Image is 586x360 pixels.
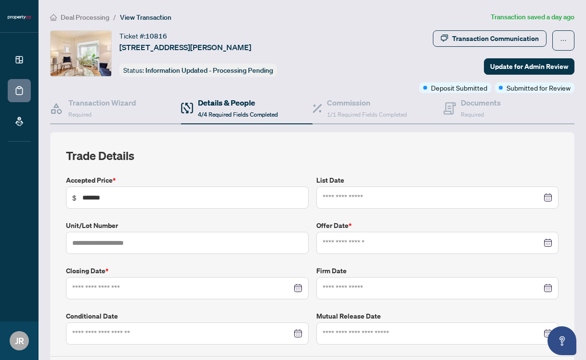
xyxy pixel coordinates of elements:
[119,30,167,41] div: Ticket #:
[113,12,116,23] li: /
[452,31,539,46] div: Transaction Communication
[198,97,278,108] h4: Details & People
[145,66,273,75] span: Information Updated - Processing Pending
[120,13,171,22] span: View Transaction
[484,58,574,75] button: Update for Admin Review
[119,41,251,53] span: [STREET_ADDRESS][PERSON_NAME]
[50,14,57,21] span: home
[68,97,136,108] h4: Transaction Wizard
[119,64,277,77] div: Status:
[72,192,77,203] span: $
[15,334,24,347] span: JR
[547,326,576,355] button: Open asap
[61,13,109,22] span: Deal Processing
[66,148,559,163] h2: Trade Details
[490,59,568,74] span: Update for Admin Review
[507,82,571,93] span: Submitted for Review
[431,82,487,93] span: Deposit Submitted
[327,97,407,108] h4: Commission
[68,111,91,118] span: Required
[316,311,559,321] label: Mutual Release Date
[316,175,559,186] label: List Date
[491,12,574,23] article: Transaction saved a day ago
[8,14,31,20] img: logo
[145,32,167,40] span: 10816
[316,220,559,231] label: Offer Date
[327,111,407,118] span: 1/1 Required Fields Completed
[316,266,559,276] label: Firm Date
[461,111,484,118] span: Required
[66,266,309,276] label: Closing Date
[198,111,278,118] span: 4/4 Required Fields Completed
[461,97,501,108] h4: Documents
[66,175,309,186] label: Accepted Price
[560,37,567,44] span: ellipsis
[66,311,309,321] label: Conditional Date
[66,220,309,231] label: Unit/Lot Number
[433,30,547,47] button: Transaction Communication
[51,31,111,76] img: IMG-W12375511_1.jpg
